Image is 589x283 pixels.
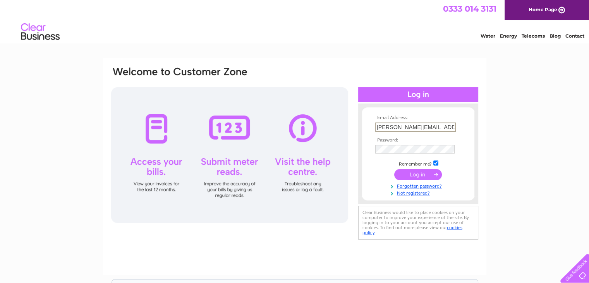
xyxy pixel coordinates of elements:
a: Telecoms [522,33,545,39]
a: Not registered? [375,189,463,196]
a: Blog [550,33,561,39]
a: Energy [500,33,517,39]
div: Clear Business would like to place cookies on your computer to improve your experience of the sit... [358,206,478,240]
th: Email Address: [373,115,463,121]
a: Forgotten password? [375,182,463,189]
td: Remember me? [373,159,463,167]
input: Submit [394,169,442,180]
a: Contact [565,33,584,39]
a: 0333 014 3131 [443,4,496,14]
img: logo.png [21,20,60,44]
a: cookies policy [362,225,462,235]
div: Clear Business is a trading name of Verastar Limited (registered in [GEOGRAPHIC_DATA] No. 3667643... [112,4,478,38]
th: Password: [373,138,463,143]
a: Water [481,33,495,39]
